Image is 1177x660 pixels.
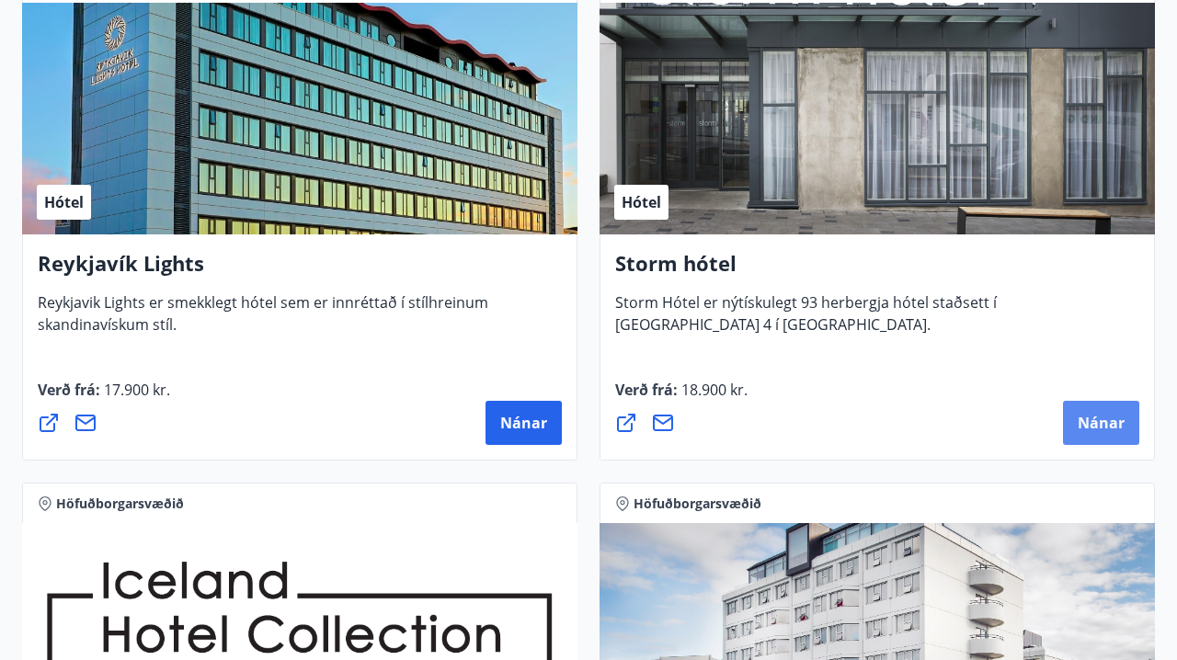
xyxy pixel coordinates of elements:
[486,401,562,445] button: Nánar
[615,249,1139,291] h4: Storm hótel
[622,192,661,212] span: Hótel
[44,192,84,212] span: Hótel
[38,249,562,291] h4: Reykjavík Lights
[56,495,184,513] span: Höfuðborgarsvæðið
[100,380,170,400] span: 17.900 kr.
[500,413,547,433] span: Nánar
[1078,413,1125,433] span: Nánar
[1063,401,1139,445] button: Nánar
[38,292,488,349] span: Reykjavik Lights er smekklegt hótel sem er innréttað í stílhreinum skandinavískum stíl.
[634,495,761,513] span: Höfuðborgarsvæðið
[38,380,170,415] span: Verð frá :
[615,380,748,415] span: Verð frá :
[615,292,997,349] span: Storm Hótel er nýtískulegt 93 herbergja hótel staðsett í [GEOGRAPHIC_DATA] 4 í [GEOGRAPHIC_DATA].
[678,380,748,400] span: 18.900 kr.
